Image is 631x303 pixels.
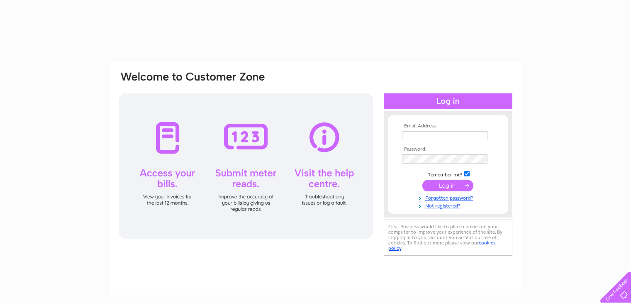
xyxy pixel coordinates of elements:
a: cookies policy [388,240,495,251]
a: Not registered? [402,201,496,209]
a: Forgotten password? [402,193,496,201]
th: Password: [400,147,496,152]
td: Remember me? [400,170,496,178]
div: Clear Business would like to place cookies on your computer to improve your experience of the sit... [384,220,512,256]
th: Email Address: [400,123,496,129]
input: Submit [422,180,473,191]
